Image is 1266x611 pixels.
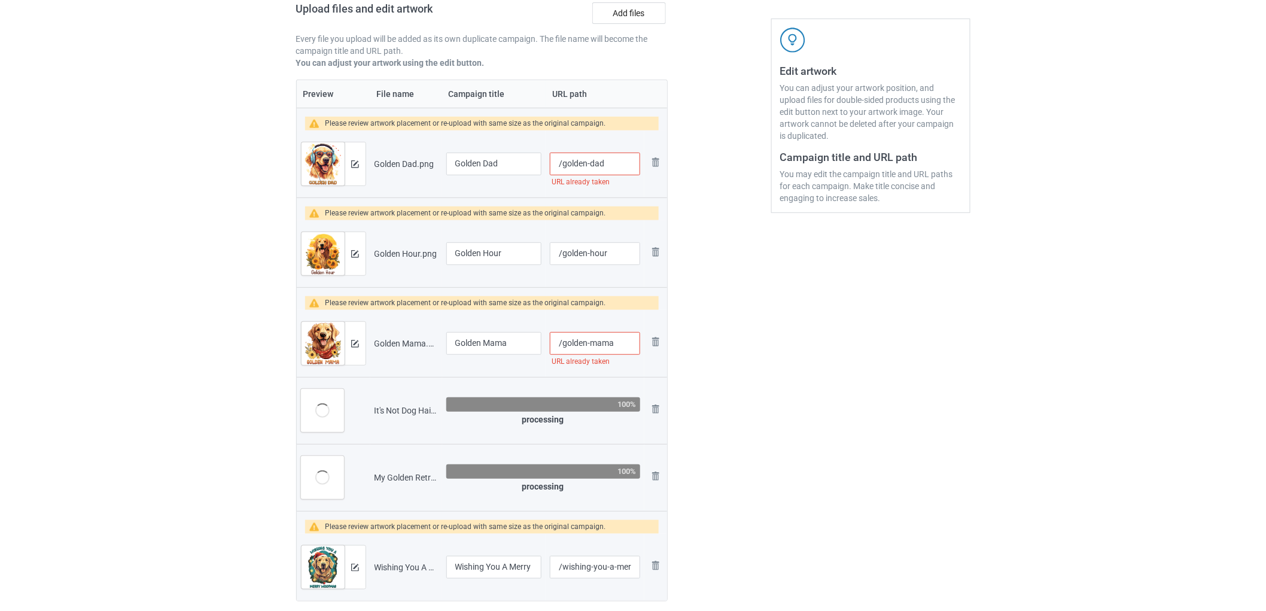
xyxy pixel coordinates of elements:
th: Preview [297,80,370,108]
div: Wishing You A Merry Woofmas.png [375,561,438,573]
img: svg+xml;base64,PD94bWwgdmVyc2lvbj0iMS4wIiBlbmNvZGluZz0iVVRGLTgiPz4KPHN2ZyB3aWR0aD0iMTRweCIgaGVpZ2... [351,564,359,572]
div: You may edit the campaign title and URL paths for each campaign. Make title concise and engaging ... [780,168,961,204]
div: Please review artwork placement or re-upload with same size as the original campaign. [325,296,605,310]
div: 100% [617,400,636,408]
div: processing [446,481,640,493]
img: svg+xml;base64,PD94bWwgdmVyc2lvbj0iMS4wIiBlbmNvZGluZz0iVVRGLTgiPz4KPHN2ZyB3aWR0aD0iMTRweCIgaGVpZ2... [351,340,359,348]
img: original.png [302,142,345,186]
div: Please review artwork placement or re-upload with same size as the original campaign. [325,206,605,220]
div: It's Not Dog Hair.png [375,405,438,417]
p: Every file you upload will be added as its own duplicate campaign. The file name will become the ... [296,33,668,57]
div: Please review artwork placement or re-upload with same size as the original campaign. [325,520,605,534]
img: warning [309,209,325,218]
div: 100% [617,467,636,475]
img: svg+xml;base64,PD94bWwgdmVyc2lvbj0iMS4wIiBlbmNvZGluZz0iVVRGLTgiPz4KPHN2ZyB3aWR0aD0iMjhweCIgaGVpZ2... [649,469,663,484]
h3: Campaign title and URL path [780,150,961,164]
label: Add files [592,2,666,24]
img: svg+xml;base64,PD94bWwgdmVyc2lvbj0iMS4wIiBlbmNvZGluZz0iVVRGLTgiPz4KPHN2ZyB3aWR0aD0iMTRweCIgaGVpZ2... [351,250,359,258]
img: warning [309,522,325,531]
img: warning [309,299,325,308]
th: File name [370,80,442,108]
div: processing [446,414,640,425]
div: Please review artwork placement or re-upload with same size as the original campaign. [325,117,605,130]
img: svg+xml;base64,PD94bWwgdmVyc2lvbj0iMS4wIiBlbmNvZGluZz0iVVRGLTgiPz4KPHN2ZyB3aWR0aD0iMjhweCIgaGVpZ2... [649,402,663,417]
div: URL already taken [550,175,640,189]
img: svg+xml;base64,PD94bWwgdmVyc2lvbj0iMS4wIiBlbmNvZGluZz0iVVRGLTgiPz4KPHN2ZyB3aWR0aD0iMTRweCIgaGVpZ2... [351,160,359,168]
img: original.png [302,546,345,589]
img: svg+xml;base64,PD94bWwgdmVyc2lvbj0iMS4wIiBlbmNvZGluZz0iVVRGLTgiPz4KPHN2ZyB3aWR0aD0iMjhweCIgaGVpZ2... [649,335,663,349]
div: URL already taken [550,355,640,369]
div: My Golden Retriever Is My Therapist.png [375,472,438,484]
div: Golden Dad.png [375,158,438,170]
div: Golden Hour.png [375,248,438,260]
b: You can adjust your artwork using the edit button. [296,58,485,68]
img: warning [309,119,325,128]
img: original.png [302,232,345,275]
th: Campaign title [442,80,546,108]
img: svg+xml;base64,PD94bWwgdmVyc2lvbj0iMS4wIiBlbmNvZGluZz0iVVRGLTgiPz4KPHN2ZyB3aWR0aD0iNDJweCIgaGVpZ2... [780,28,805,53]
div: Golden Mama.png [375,338,438,349]
img: original.png [302,322,345,365]
img: svg+xml;base64,PD94bWwgdmVyc2lvbj0iMS4wIiBlbmNvZGluZz0iVVRGLTgiPz4KPHN2ZyB3aWR0aD0iMjhweCIgaGVpZ2... [649,558,663,573]
th: URL path [546,80,644,108]
h2: Upload files and edit artwork [296,2,519,25]
div: You can adjust your artwork position, and upload files for double-sided products using the edit b... [780,82,961,142]
h3: Edit artwork [780,64,961,78]
img: svg+xml;base64,PD94bWwgdmVyc2lvbj0iMS4wIiBlbmNvZGluZz0iVVRGLTgiPz4KPHN2ZyB3aWR0aD0iMjhweCIgaGVpZ2... [649,245,663,259]
img: svg+xml;base64,PD94bWwgdmVyc2lvbj0iMS4wIiBlbmNvZGluZz0iVVRGLTgiPz4KPHN2ZyB3aWR0aD0iMjhweCIgaGVpZ2... [649,155,663,169]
